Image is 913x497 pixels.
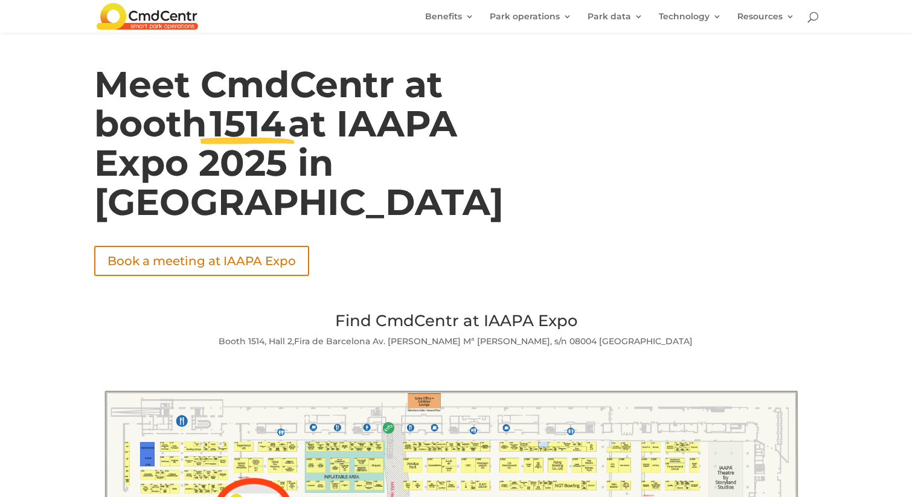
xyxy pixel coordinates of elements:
a: Book a meeting at IAAPA Expo [94,246,309,276]
span: Meet CmdCentr at booth [94,62,443,146]
a: Park operations [490,12,572,33]
span: Fira de Barcelona Av. [PERSON_NAME] Mª [PERSON_NAME], s/n 08004 [GEOGRAPHIC_DATA] [294,336,693,347]
img: CmdCentr [97,3,198,29]
span: 1514 [210,101,285,146]
span: at IAAPA Expo 2025 in [GEOGRAPHIC_DATA] [94,101,504,224]
h2: Find CmdCentr at IAAPA Expo [94,313,819,335]
a: Park data [588,12,643,33]
p: Booth 1514, Hall 2, [94,335,819,349]
a: Benefits [425,12,474,33]
a: Resources [737,12,795,33]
